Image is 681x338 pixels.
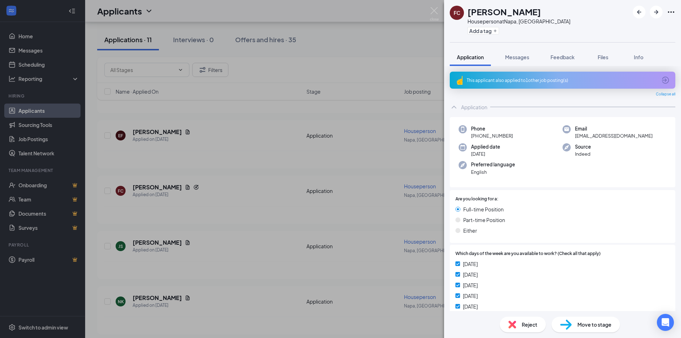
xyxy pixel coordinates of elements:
[661,76,670,84] svg: ArrowCircle
[598,54,608,60] span: Files
[633,6,646,18] button: ArrowLeftNew
[656,92,675,97] span: Collapse all
[463,303,478,310] span: [DATE]
[650,6,663,18] button: ArrowRight
[467,6,541,18] h1: [PERSON_NAME]
[575,132,653,139] span: [EMAIL_ADDRESS][DOMAIN_NAME]
[467,18,570,25] div: Houseperson at Napa, [GEOGRAPHIC_DATA]
[455,196,498,203] span: Are you looking for a:
[575,150,591,157] span: Indeed
[471,132,513,139] span: [PHONE_NUMBER]
[461,104,487,111] div: Application
[463,260,478,268] span: [DATE]
[652,8,660,16] svg: ArrowRight
[635,8,643,16] svg: ArrowLeftNew
[454,9,460,16] div: FC
[634,54,643,60] span: Info
[493,29,497,33] svg: Plus
[575,125,653,132] span: Email
[463,271,478,278] span: [DATE]
[471,125,513,132] span: Phone
[657,314,674,331] div: Open Intercom Messenger
[667,8,675,16] svg: Ellipses
[471,161,515,168] span: Preferred language
[471,143,500,150] span: Applied date
[577,321,611,328] span: Move to stage
[455,250,600,257] span: Which days of the week are you available to work? (Check all that apply)
[463,292,478,300] span: [DATE]
[550,54,575,60] span: Feedback
[471,168,515,176] span: English
[450,103,458,111] svg: ChevronUp
[505,54,529,60] span: Messages
[457,54,484,60] span: Application
[467,77,657,83] div: This applicant also applied to 1 other job posting(s)
[463,205,504,213] span: Full-time Position
[522,321,537,328] span: Reject
[467,27,499,34] button: PlusAdd a tag
[463,216,505,224] span: Part-time Position
[575,143,591,150] span: Source
[463,227,477,234] span: Either
[463,281,478,289] span: [DATE]
[471,150,500,157] span: [DATE]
